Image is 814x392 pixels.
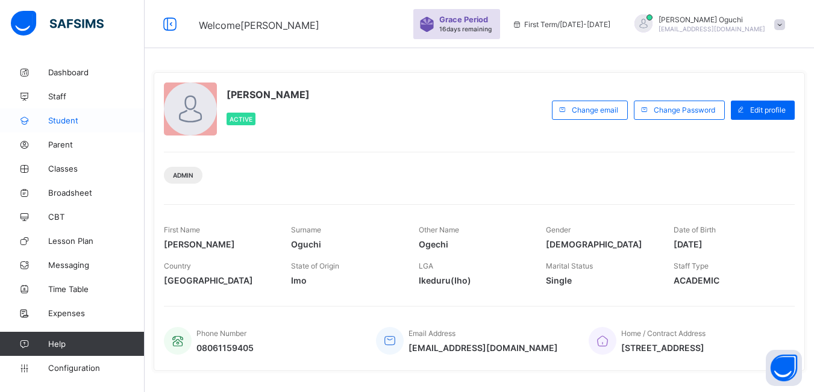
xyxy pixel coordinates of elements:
span: [PERSON_NAME] Oguchi [659,15,765,24]
span: Single [546,275,655,285]
span: Imo [291,275,400,285]
span: Home / Contract Address [621,329,706,338]
span: Phone Number [196,329,246,338]
img: sticker-purple.71386a28dfed39d6af7621340158ba97.svg [419,17,434,32]
span: Gender [546,225,571,234]
span: Classes [48,164,145,173]
span: Edit profile [750,105,786,114]
span: [DEMOGRAPHIC_DATA] [546,239,655,249]
span: Active [230,116,252,123]
span: Oguchi [291,239,400,249]
button: Open asap [766,350,802,386]
div: ChristinaOguchi [622,14,791,34]
span: ACADEMIC [674,275,783,285]
span: Broadsheet [48,188,145,198]
span: Help [48,339,144,349]
span: 08061159405 [196,343,254,353]
span: [GEOGRAPHIC_DATA] [164,275,273,285]
span: Parent [48,140,145,149]
span: 16 days remaining [439,25,492,33]
span: Staff Type [674,261,709,270]
span: [PERSON_NAME] [227,89,310,101]
span: CBT [48,212,145,222]
span: Email Address [409,329,456,338]
span: Marital Status [546,261,593,270]
span: Lesson Plan [48,236,145,246]
span: Configuration [48,363,144,373]
span: [DATE] [674,239,783,249]
span: Surname [291,225,321,234]
span: Student [48,116,145,125]
span: First Name [164,225,200,234]
span: LGA [419,261,433,270]
span: Messaging [48,260,145,270]
span: [STREET_ADDRESS] [621,343,706,353]
span: Grace Period [439,15,488,24]
span: Dashboard [48,67,145,77]
span: Other Name [419,225,459,234]
span: [EMAIL_ADDRESS][DOMAIN_NAME] [409,343,558,353]
img: safsims [11,11,104,36]
span: [PERSON_NAME] [164,239,273,249]
span: Change Password [654,105,715,114]
span: Time Table [48,284,145,294]
span: Admin [173,172,193,179]
span: [EMAIL_ADDRESS][DOMAIN_NAME] [659,25,765,33]
span: Change email [572,105,618,114]
span: Ikeduru(Iho) [419,275,528,285]
span: Country [164,261,191,270]
span: Date of Birth [674,225,716,234]
span: Ogechi [419,239,528,249]
span: Expenses [48,308,145,318]
span: session/term information [512,20,610,29]
span: Welcome [PERSON_NAME] [199,19,319,31]
span: Staff [48,92,145,101]
span: State of Origin [291,261,339,270]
